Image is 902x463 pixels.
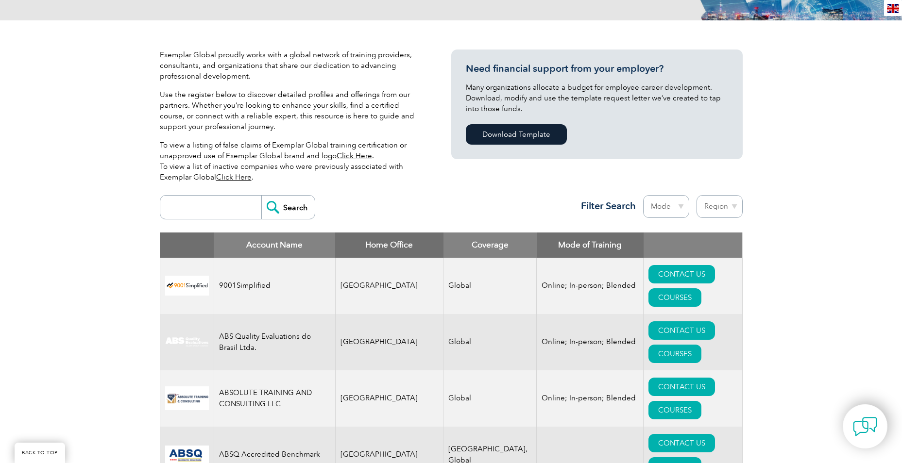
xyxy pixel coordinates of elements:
[648,321,715,340] a: CONTACT US
[853,414,877,439] img: contact-chat.png
[466,124,567,145] a: Download Template
[216,173,252,182] a: Click Here
[160,140,422,182] p: To view a listing of false claims of Exemplar Global training certification or unapproved use of ...
[466,82,728,114] p: Many organizations allocate a budget for employee career development. Download, modify and use th...
[214,232,335,258] th: Account Name: activate to sort column descending
[335,370,443,427] td: [GEOGRAPHIC_DATA]
[443,314,537,370] td: Global
[466,63,728,75] h3: Need financial support from your employer?
[335,258,443,314] td: [GEOGRAPHIC_DATA]
[648,401,701,419] a: COURSES
[648,345,701,363] a: COURSES
[337,151,372,160] a: Click Here
[160,50,422,82] p: Exemplar Global proudly works with a global network of training providers, consultants, and organ...
[214,370,335,427] td: ABSOLUTE TRAINING AND CONSULTING LLC
[648,378,715,396] a: CONTACT US
[15,443,65,463] a: BACK TO TOP
[165,386,209,410] img: 16e092f6-eadd-ed11-a7c6-00224814fd52-logo.png
[160,89,422,132] p: Use the register below to discover detailed profiles and offerings from our partners. Whether you...
[648,265,715,283] a: CONTACT US
[575,200,636,212] h3: Filter Search
[261,196,315,219] input: Search
[648,288,701,307] a: COURSES
[335,314,443,370] td: [GEOGRAPHIC_DATA]
[644,232,742,258] th: : activate to sort column ascending
[443,258,537,314] td: Global
[443,370,537,427] td: Global
[887,4,899,13] img: en
[165,337,209,347] img: c92924ac-d9bc-ea11-a814-000d3a79823d-logo.jpg
[165,276,209,296] img: 37c9c059-616f-eb11-a812-002248153038-logo.png
[537,232,644,258] th: Mode of Training: activate to sort column ascending
[648,434,715,452] a: CONTACT US
[537,314,644,370] td: Online; In-person; Blended
[214,314,335,370] td: ABS Quality Evaluations do Brasil Ltda.
[537,258,644,314] td: Online; In-person; Blended
[335,232,443,258] th: Home Office: activate to sort column ascending
[214,258,335,314] td: 9001Simplified
[443,232,537,258] th: Coverage: activate to sort column ascending
[537,370,644,427] td: Online; In-person; Blended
